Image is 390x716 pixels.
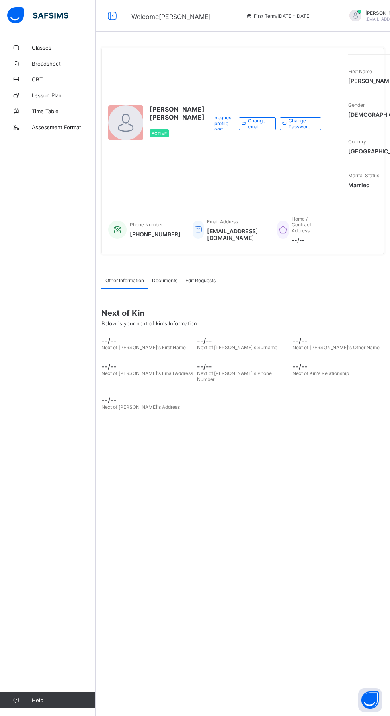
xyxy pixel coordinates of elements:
span: Edit Requests [185,277,216,283]
span: [PERSON_NAME] [PERSON_NAME] [150,105,205,121]
span: Classes [32,45,96,51]
span: Welcome [PERSON_NAME] [131,13,211,21]
span: Help [32,697,95,703]
img: safsims [7,7,68,24]
span: --/-- [197,362,289,370]
span: --/-- [197,337,289,344]
span: Lesson Plan [32,92,96,99]
span: [EMAIL_ADDRESS][DOMAIN_NAME] [207,228,265,241]
span: Assessment Format [32,124,96,130]
span: --/-- [292,337,384,344]
span: --/-- [292,237,321,244]
span: --/-- [101,337,193,344]
span: Email Address [207,219,238,224]
span: Next of [PERSON_NAME]'s Other Name [292,344,380,350]
span: Other Information [105,277,144,283]
span: --/-- [292,362,384,370]
span: Next of [PERSON_NAME]'s Email Address [101,370,193,376]
span: [PHONE_NUMBER] [130,231,181,238]
span: Marital Status [348,172,379,178]
span: Next of [PERSON_NAME]'s First Name [101,344,186,350]
span: CBT [32,76,96,83]
span: Time Table [32,108,96,114]
span: Broadsheet [32,60,96,67]
span: Next of [PERSON_NAME]'s Surname [197,344,277,350]
span: Next of Kin [101,308,384,318]
span: Next of [PERSON_NAME]'s Address [101,404,180,410]
span: session/term information [246,13,311,19]
span: First Name [348,68,372,74]
span: --/-- [101,362,193,370]
span: Gender [348,102,365,108]
span: Next of Kin's Relationship [292,370,349,376]
span: Documents [152,277,177,283]
button: Open asap [358,688,382,712]
span: Next of [PERSON_NAME]'s Phone Number [197,370,272,382]
span: --/-- [101,396,193,404]
span: Below is your next of kin's Information [101,320,197,327]
span: Request profile edit [214,114,233,132]
span: Phone Number [130,222,163,228]
span: Country [348,139,366,145]
span: Change email [248,118,269,130]
span: Home / Contract Address [292,216,311,234]
span: Active [152,131,167,136]
span: Change Password [289,118,315,130]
